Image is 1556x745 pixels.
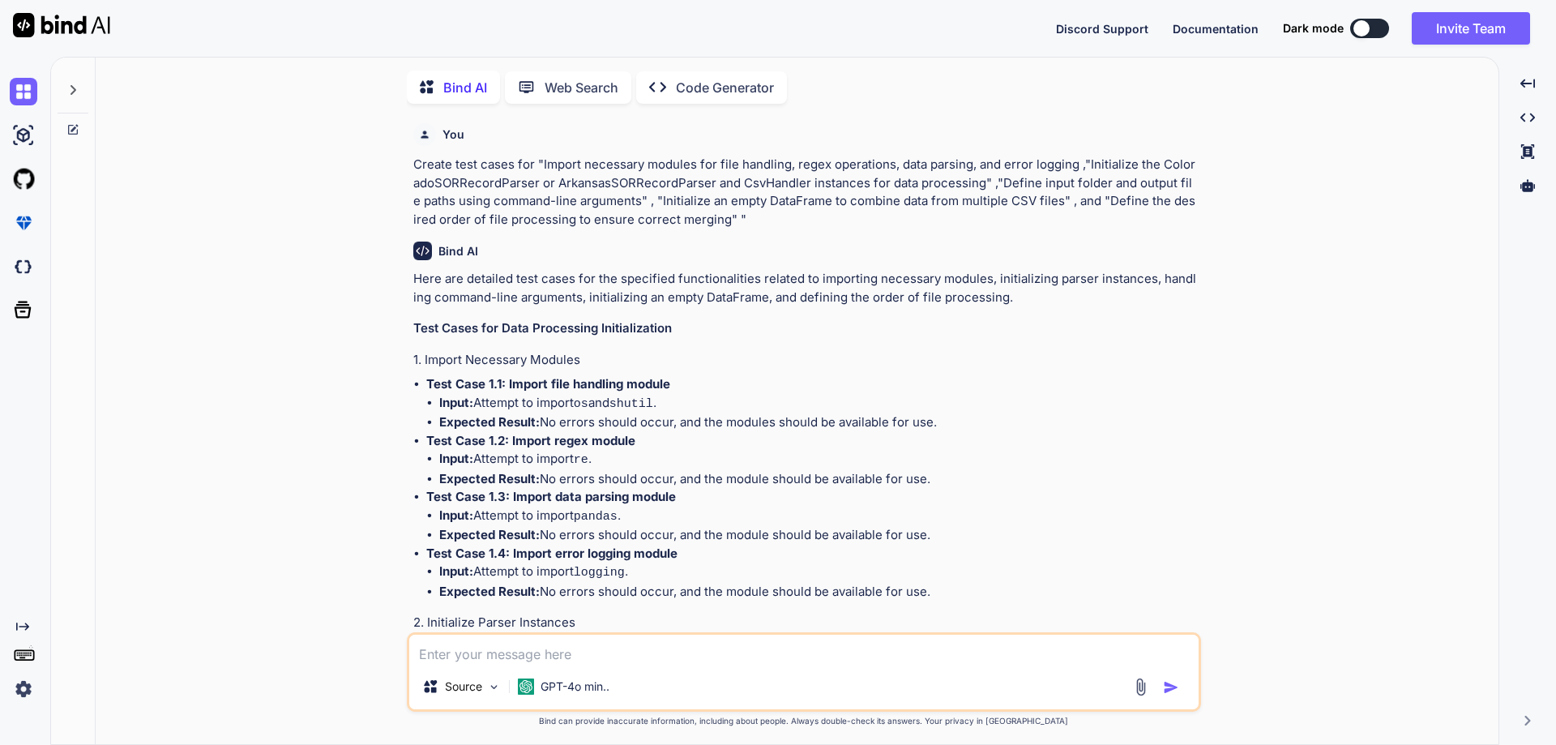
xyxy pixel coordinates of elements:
[1163,679,1179,696] img: icon
[439,394,1198,414] li: Attempt to import and .
[1056,22,1148,36] span: Discord Support
[1412,12,1530,45] button: Invite Team
[443,78,487,97] p: Bind AI
[426,546,678,561] strong: Test Case 1.4: Import error logging module
[1131,678,1150,696] img: attachment
[1056,20,1148,37] button: Discord Support
[10,209,37,237] img: premium
[1173,22,1259,36] span: Documentation
[439,395,473,410] strong: Input:
[407,715,1201,727] p: Bind can provide inaccurate information, including about people. Always double-check its answers....
[1283,20,1344,36] span: Dark mode
[439,584,540,599] strong: Expected Result:
[10,675,37,703] img: settings
[10,78,37,105] img: chat
[574,453,588,467] code: re
[439,450,1198,470] li: Attempt to import .
[541,679,609,695] p: GPT-4o min..
[439,583,1198,602] li: No errors should occur, and the module should be available for use.
[10,253,37,280] img: darkCloudIdeIcon
[413,614,1198,632] h4: 2. Initialize Parser Instances
[439,527,540,542] strong: Expected Result:
[609,397,653,411] code: shutil
[439,471,540,486] strong: Expected Result:
[439,563,1198,583] li: Attempt to import .
[676,78,774,97] p: Code Generator
[439,414,540,430] strong: Expected Result:
[1173,20,1259,37] button: Documentation
[487,680,501,694] img: Pick Models
[442,126,464,143] h6: You
[439,507,473,523] strong: Input:
[518,679,534,695] img: GPT-4o mini
[10,165,37,193] img: githubLight
[545,78,618,97] p: Web Search
[426,433,635,448] strong: Test Case 1.2: Import regex module
[574,566,625,580] code: logging
[445,679,482,695] p: Source
[439,526,1198,545] li: No errors should occur, and the module should be available for use.
[413,270,1198,306] p: Here are detailed test cases for the specified functionalities related to importing necessary mod...
[439,451,473,466] strong: Input:
[439,507,1198,527] li: Attempt to import .
[413,351,1198,370] h4: 1. Import Necessary Modules
[426,376,670,392] strong: Test Case 1.1: Import file handling module
[13,13,110,37] img: Bind AI
[413,156,1198,229] p: Create test cases for "Import necessary modules for file handling, regex operations, data parsing...
[574,397,588,411] code: os
[10,122,37,149] img: ai-studio
[438,243,478,259] h6: Bind AI
[439,563,473,579] strong: Input:
[426,489,676,504] strong: Test Case 1.3: Import data parsing module
[439,470,1198,489] li: No errors should occur, and the module should be available for use.
[439,413,1198,432] li: No errors should occur, and the modules should be available for use.
[413,319,1198,338] h3: Test Cases for Data Processing Initialization
[574,510,618,524] code: pandas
